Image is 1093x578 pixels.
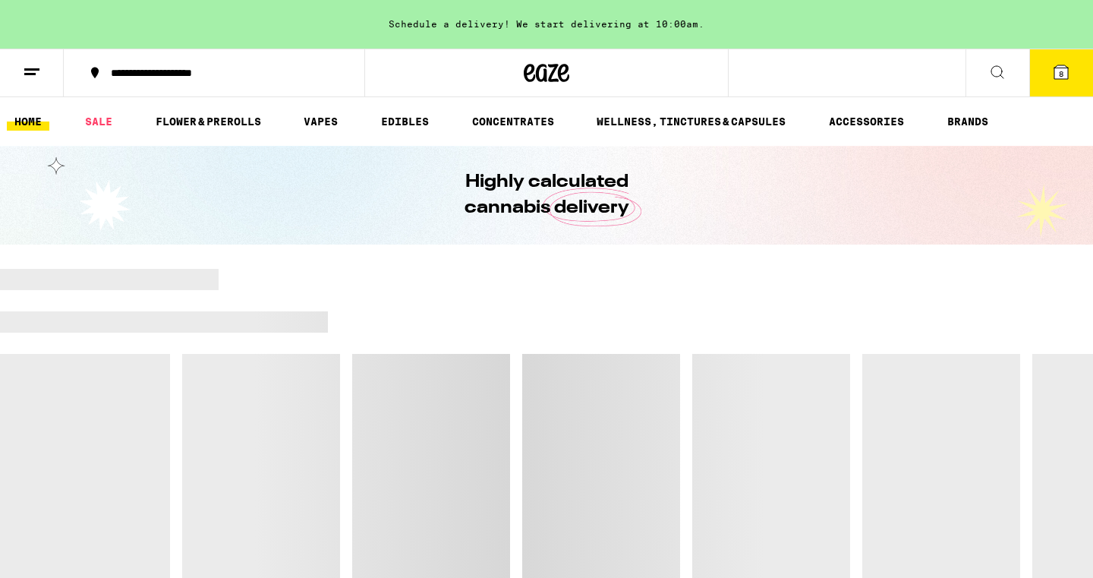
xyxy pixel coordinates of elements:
button: 8 [1029,49,1093,96]
span: 8 [1059,69,1063,78]
a: SALE [77,112,120,131]
a: WELLNESS, TINCTURES & CAPSULES [589,112,793,131]
h1: Highly calculated cannabis delivery [421,169,672,221]
a: EDIBLES [373,112,436,131]
a: CONCENTRATES [465,112,562,131]
a: HOME [7,112,49,131]
button: BRANDS [940,112,996,131]
a: ACCESSORIES [821,112,912,131]
a: VAPES [296,112,345,131]
a: FLOWER & PREROLLS [148,112,269,131]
